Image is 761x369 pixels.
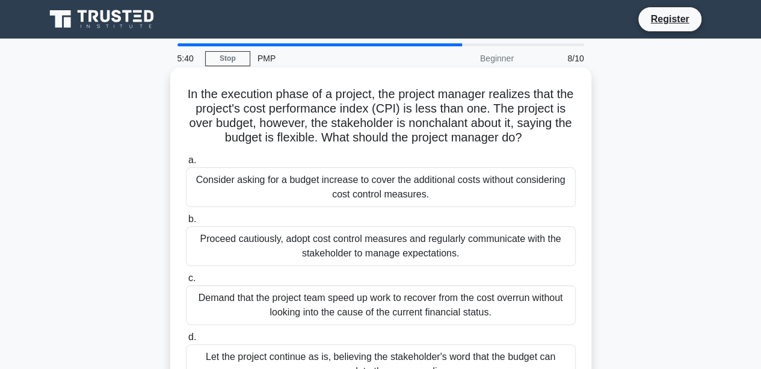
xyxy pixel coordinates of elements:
[185,87,577,146] h5: In the execution phase of a project, the project manager realizes that the project's cost perform...
[188,155,196,165] span: a.
[205,51,250,66] a: Stop
[521,46,591,70] div: 8/10
[416,46,521,70] div: Beginner
[188,214,196,224] span: b.
[250,46,416,70] div: PMP
[643,11,696,26] a: Register
[186,285,576,325] div: Demand that the project team speed up work to recover from the cost overrun without looking into ...
[188,273,196,283] span: c.
[186,226,576,266] div: Proceed cautiously, adopt cost control measures and regularly communicate with the stakeholder to...
[186,167,576,207] div: Consider asking for a budget increase to cover the additional costs without considering cost cont...
[188,332,196,342] span: d.
[170,46,205,70] div: 5:40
